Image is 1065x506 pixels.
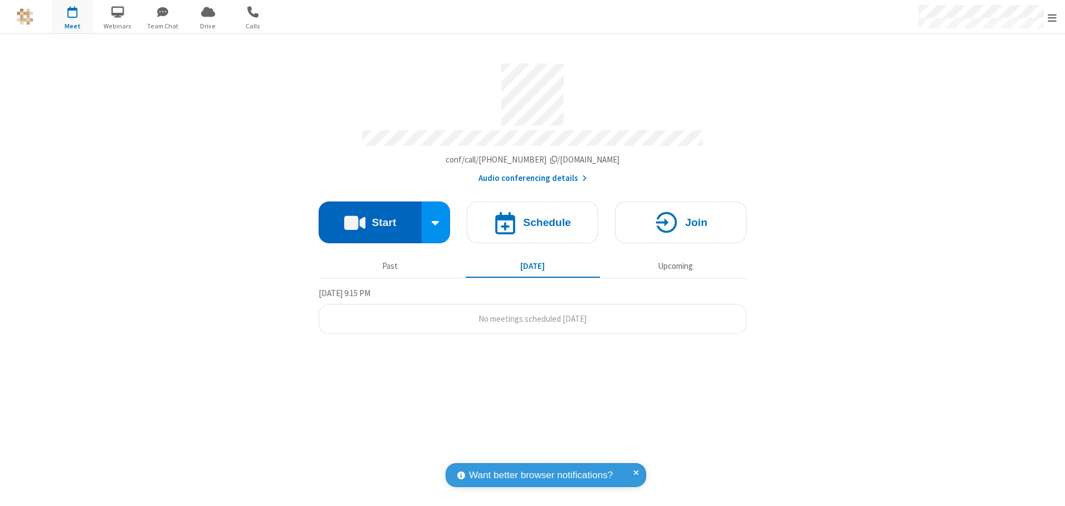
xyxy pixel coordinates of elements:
button: Upcoming [608,256,742,277]
span: Copy my meeting room link [446,154,620,165]
span: No meetings scheduled [DATE] [478,313,587,324]
button: Schedule [467,202,598,243]
section: Account details [319,55,746,185]
button: Copy my meeting room linkCopy my meeting room link [446,154,620,166]
h4: Start [372,217,396,228]
span: Team Chat [142,21,184,31]
section: Today's Meetings [319,287,746,335]
h4: Schedule [523,217,571,228]
span: Webinars [97,21,139,31]
button: Join [615,202,746,243]
span: Calls [232,21,274,31]
button: Start [319,202,422,243]
span: [DATE] 9:15 PM [319,288,370,298]
button: Past [323,256,457,277]
img: QA Selenium DO NOT DELETE OR CHANGE [17,8,33,25]
button: Audio conferencing details [478,172,587,185]
div: Start conference options [422,202,451,243]
span: Want better browser notifications? [469,468,613,483]
span: Meet [52,21,94,31]
span: Drive [187,21,229,31]
button: [DATE] [466,256,600,277]
h4: Join [685,217,707,228]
